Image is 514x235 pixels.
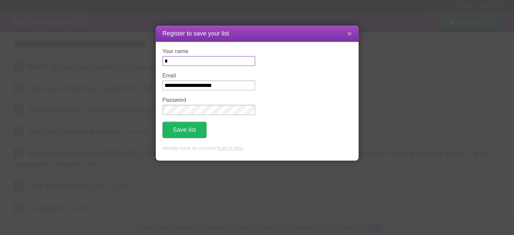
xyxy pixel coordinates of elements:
[163,97,255,103] label: Password
[219,145,243,151] a: Log in here
[163,29,352,38] h1: Register to save your list
[163,122,206,138] button: Save list
[163,145,352,152] p: Already have an account? .
[163,73,255,79] label: Email
[163,48,255,54] label: Your name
